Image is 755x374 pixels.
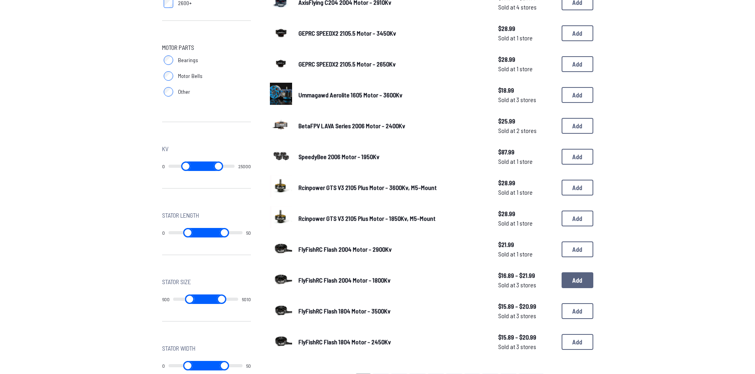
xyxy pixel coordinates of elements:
[162,277,191,287] span: Stator Size
[298,276,390,284] span: FlyFishRC Flash 2004 Motor - 1800Kv
[162,296,170,302] output: 600
[162,363,165,369] output: 0
[498,218,555,228] span: Sold at 1 store
[298,307,390,315] span: FlyFishRC Flash 1804 Motor - 3500Kv
[298,306,485,316] a: FlyFishRC Flash 1804 Motor - 3500Kv
[270,114,292,136] img: image
[178,56,198,64] span: Bearings
[270,83,292,107] a: image
[164,71,173,81] input: Motor Bells
[178,88,190,96] span: Other
[298,91,402,99] span: Ummagawd Aerolite 1605 Motor - 3600Kv
[162,163,165,169] output: 0
[498,147,555,157] span: $87.99
[298,121,485,131] a: BetaFPV LAVA Series 2006 Motor - 2400Kv
[562,149,593,165] button: Add
[270,21,292,46] a: image
[498,332,555,342] span: $15.89 - $20.99
[498,249,555,259] span: Sold at 1 store
[298,215,436,222] span: Rcinpower GTS V3 2105 Plus Motor - 1850Kv, M5-Mount
[242,296,251,302] output: 6010
[562,211,593,226] button: Add
[270,144,292,169] a: image
[270,330,292,352] img: image
[238,163,251,169] output: 25000
[270,268,292,292] a: image
[270,268,292,290] img: image
[498,188,555,197] span: Sold at 1 store
[498,342,555,351] span: Sold at 3 stores
[298,59,485,69] a: GEPRC SPEEDX2 2105.5 Motor - 2650Kv
[298,122,405,129] span: BetaFPV LAVA Series 2006 Motor - 2400Kv
[298,60,396,68] span: GEPRC SPEEDX2 2105.5 Motor - 2650Kv
[562,118,593,134] button: Add
[162,211,199,220] span: Stator Length
[298,29,396,37] span: GEPRC SPEEDX2 2105.5 Motor - 3450Kv
[298,275,485,285] a: FlyFishRC Flash 2004 Motor - 1800Kv
[298,28,485,38] a: GEPRC SPEEDX2 2105.5 Motor - 3450Kv
[498,271,555,280] span: $16.89 - $21.99
[498,209,555,218] span: $28.99
[498,178,555,188] span: $28.99
[246,363,251,369] output: 50
[298,183,485,192] a: Rcinpower GTS V3 2105 Plus Motor - 3600Kv, M5-Mount
[162,344,195,353] span: Stator Width
[270,52,292,74] img: image
[298,214,485,223] a: Rcinpower GTS V3 2105 Plus Motor - 1850Kv, M5-Mount
[164,55,173,65] input: Bearings
[162,144,168,154] span: Kv
[270,52,292,76] a: image
[270,237,292,262] a: image
[246,230,251,236] output: 50
[178,72,203,80] span: Motor Bells
[270,330,292,354] a: image
[298,337,485,347] a: FlyFishRC Flash 1804 Motor - 2450Kv
[498,240,555,249] span: $21.99
[164,87,173,97] input: Other
[562,241,593,257] button: Add
[298,338,391,346] span: FlyFishRC Flash 1804 Motor - 2450Kv
[498,302,555,311] span: $15.89 - $20.99
[298,153,379,160] span: SpeedyBee 2006 Motor - 1950Kv
[270,175,292,200] a: image
[498,116,555,126] span: $25.99
[498,24,555,33] span: $28.99
[562,56,593,72] button: Add
[498,85,555,95] span: $18.99
[298,90,485,100] a: Ummagawd Aerolite 1605 Motor - 3600Kv
[270,21,292,43] img: image
[498,95,555,104] span: Sold at 3 stores
[270,83,292,105] img: image
[562,334,593,350] button: Add
[162,43,194,52] span: Motor Parts
[498,126,555,135] span: Sold at 2 stores
[270,206,292,228] img: image
[498,64,555,74] span: Sold at 1 store
[562,272,593,288] button: Add
[270,114,292,138] a: image
[270,299,292,321] img: image
[298,245,485,254] a: FlyFishRC Flash 2004 Motor - 2900Kv
[270,175,292,197] img: image
[298,184,437,191] span: Rcinpower GTS V3 2105 Plus Motor - 3600Kv, M5-Mount
[498,280,555,290] span: Sold at 3 stores
[562,25,593,41] button: Add
[298,245,392,253] span: FlyFishRC Flash 2004 Motor - 2900Kv
[498,2,555,12] span: Sold at 4 stores
[270,237,292,259] img: image
[562,87,593,103] button: Add
[562,180,593,196] button: Add
[498,157,555,166] span: Sold at 1 store
[498,55,555,64] span: $28.99
[498,33,555,43] span: Sold at 1 store
[270,144,292,167] img: image
[562,303,593,319] button: Add
[270,206,292,231] a: image
[270,299,292,323] a: image
[162,230,165,236] output: 0
[498,311,555,321] span: Sold at 3 stores
[298,152,485,161] a: SpeedyBee 2006 Motor - 1950Kv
